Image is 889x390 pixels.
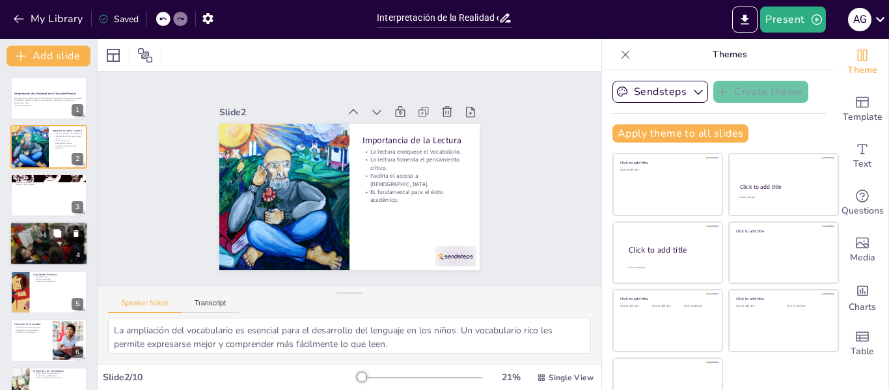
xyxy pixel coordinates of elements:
div: Change the overall theme [836,39,888,86]
p: Debates en clase. [33,275,83,278]
div: Add ready made slides [836,86,888,133]
div: Click to add text [684,305,713,308]
div: Click to add title [736,296,829,301]
div: 3 [72,201,83,213]
p: Facilita el acceso a [DEMOGRAPHIC_DATA]. [360,136,464,184]
button: Add slide [7,46,90,66]
p: Es fundamental para el éxito académico. [53,145,83,149]
p: La lectura enriquece el vocabulario. [352,113,454,152]
p: Métodos de observación. [14,178,83,181]
p: Apoyo emocional y académico. [14,232,84,234]
div: 5 [10,271,87,314]
p: Uso de aplicaciones educativas. [33,372,83,375]
div: 1 [72,104,83,116]
button: A G [848,7,871,33]
p: La lectura fomenta el pensamiento crítico. [53,135,83,139]
p: Importancia de hacer preguntas. [14,326,49,329]
div: Layout [103,45,124,66]
button: My Library [10,8,89,29]
div: 1 [10,77,87,120]
p: Fomento de la colaboración. [33,374,83,377]
div: Add a table [836,320,888,367]
p: Esta presentación explora cómo los MAESTROS de educación primaria pueden interpretar su realidad ... [14,97,83,104]
div: Click to add text [620,305,650,308]
p: Análisis crítico del texto. [14,184,83,186]
p: Métodos de Interpretación [14,176,83,180]
button: Speaker Notes [108,299,182,313]
p: Integración de Tecnologías [33,369,83,373]
div: 21 % [495,371,527,383]
p: La lectura enriquece el vocabulario. [53,132,83,135]
span: Position [137,48,153,63]
div: 4 [72,250,84,262]
div: Slide 2 [203,113,321,161]
strong: Interpretación de la Realidad en la Educación Primaria [14,92,76,96]
div: Click to add body [629,266,711,270]
p: Generated with [URL] [14,104,83,107]
div: A G [848,8,871,31]
div: Click to add text [652,305,681,308]
div: Add text boxes [836,133,888,180]
p: Inferencia en la lectura. [14,181,83,184]
div: Click to add title [620,160,713,165]
div: 3 [10,174,87,217]
p: Actividades Prácticas [33,272,83,276]
p: Valorización de los intereses. [14,329,49,331]
p: Fomento de un ambiente de aprendizaje. [14,229,84,232]
p: Importancia de la Lectura [53,128,83,132]
div: Click to add text [736,305,777,308]
button: Sendsteps [612,81,708,103]
p: Es fundamental para el éxito académico. [364,151,469,199]
span: Questions [841,204,884,218]
p: Acceso a información actualizada. [33,377,83,380]
p: Impulso a la investigación. [14,331,49,334]
div: Add charts and graphs [836,273,888,320]
input: Insert title [377,8,499,27]
div: Click to add title [629,245,712,256]
p: Themes [636,39,823,70]
span: Table [851,344,874,359]
p: Rol del Maestro [14,223,84,227]
button: Create theme [713,81,808,103]
button: Duplicate Slide [49,226,65,242]
div: Click to add title [736,228,829,233]
button: Apply theme to all slides [612,124,748,143]
div: 6 [72,346,83,358]
p: Importancia de la Lectura [348,100,451,144]
div: 2 [72,153,83,165]
span: Media [850,251,875,265]
div: Click to add title [740,183,827,191]
span: Theme [847,63,877,77]
textarea: La ampliación del vocabulario es esencial para el desarrollo del lenguaje en los niños. Un vocabu... [108,318,591,354]
div: Click to add text [620,169,713,172]
div: Saved [98,13,139,25]
span: Text [853,157,871,171]
span: Charts [849,300,876,314]
div: 2 [10,125,87,168]
div: Click to add title [620,296,713,301]
div: Click to add text [787,305,828,308]
div: 5 [72,298,83,310]
span: Template [843,110,882,124]
p: Guía en la interpretación. [14,227,84,229]
div: Slide 2 / 10 [103,371,357,383]
button: Export to PowerPoint [732,7,758,33]
div: Click to add text [739,196,826,199]
span: Single View [549,372,594,383]
div: 6 [10,319,87,362]
button: Transcript [182,299,239,313]
button: Delete Slide [68,226,84,242]
p: Fomentar la Curiosidad [14,322,49,326]
div: 4 [10,221,88,266]
p: Proyectos de investigación. [33,280,83,283]
div: Get real-time input from your audience [836,180,888,227]
p: Facilita el acceso a [DEMOGRAPHIC_DATA]. [53,139,83,144]
p: La lectura fomenta el pensamiento crítico. [355,120,459,168]
p: Lectura en voz alta. [33,278,83,281]
div: Add images, graphics, shapes or video [836,227,888,273]
button: Present [760,7,825,33]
